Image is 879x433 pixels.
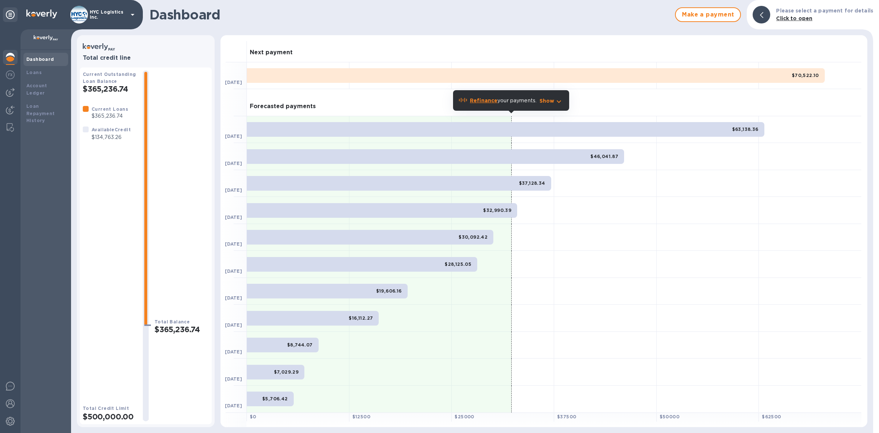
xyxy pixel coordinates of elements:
[459,234,487,240] b: $30,092.42
[92,127,131,132] b: Available Credit
[6,70,15,79] img: Foreign exchange
[792,73,819,78] b: $70,522.10
[519,180,545,186] b: $37,128.34
[225,187,242,193] b: [DATE]
[26,83,47,96] b: Account Ledger
[762,414,781,419] b: $ 62500
[776,15,812,21] b: Click to open
[225,161,242,166] b: [DATE]
[3,7,18,22] div: Unpin categories
[262,396,288,401] b: $5,706.42
[83,84,137,93] h2: $365,236.74
[90,10,126,20] p: HYC Logistics Inc.
[225,241,242,247] b: [DATE]
[250,49,293,56] h3: Next payment
[83,412,137,421] h2: $500,000.00
[225,322,242,328] b: [DATE]
[225,80,242,85] b: [DATE]
[155,319,190,324] b: Total Balance
[225,403,242,408] b: [DATE]
[352,414,370,419] b: $ 12500
[83,406,129,411] b: Total Credit Limit
[250,103,316,110] h3: Forecasted payments
[776,8,873,14] b: Please select a payment for details
[376,288,402,294] b: $19,606.16
[732,126,759,132] b: $63,138.36
[155,325,209,334] h2: $365,236.74
[26,10,57,18] img: Logo
[149,7,671,22] h1: Dashboard
[483,208,511,213] b: $32,990.39
[83,55,209,62] h3: Total credit line
[445,261,471,267] b: $28,125.05
[455,414,474,419] b: $ 25000
[92,106,128,112] b: Current Loans
[675,7,741,22] button: Make a payment
[274,369,299,375] b: $7,029.29
[26,56,54,62] b: Dashboard
[225,376,242,382] b: [DATE]
[225,349,242,355] b: [DATE]
[92,112,128,120] p: $365,236.74
[660,414,679,419] b: $ 50000
[26,70,42,75] b: Loans
[470,98,497,103] b: Refinance
[225,214,242,220] b: [DATE]
[682,10,734,19] span: Make a payment
[287,342,313,348] b: $8,744.07
[349,315,373,321] b: $16,112.27
[250,414,256,419] b: $ 0
[539,97,555,104] p: Show
[225,295,242,301] b: [DATE]
[590,154,618,159] b: $46,041.87
[26,103,55,124] b: Loan Repayment History
[470,97,537,104] p: your payments.
[225,268,242,274] b: [DATE]
[539,97,563,104] button: Show
[92,133,131,141] p: $134,763.26
[83,71,136,84] b: Current Outstanding Loan Balance
[557,414,576,419] b: $ 37500
[225,133,242,139] b: [DATE]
